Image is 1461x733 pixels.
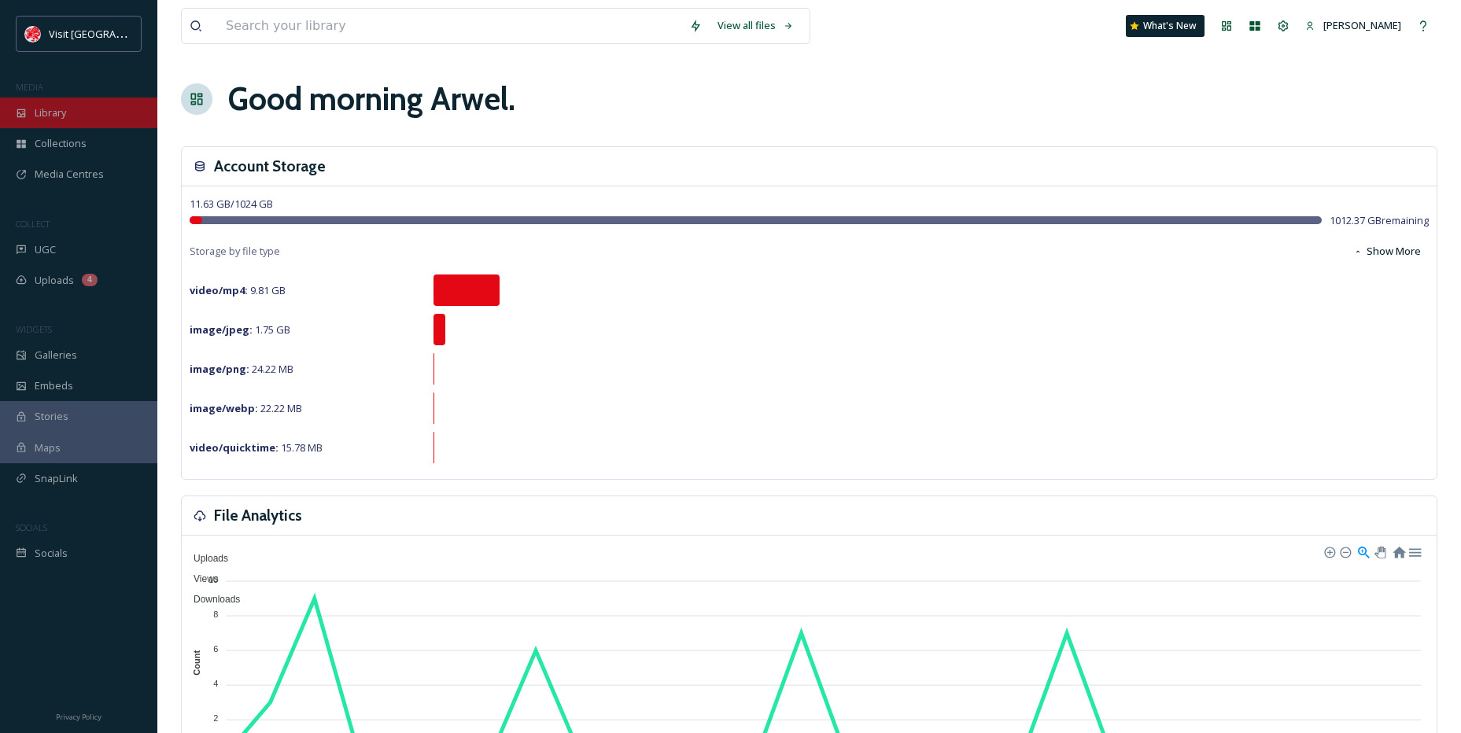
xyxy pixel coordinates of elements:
span: SOCIALS [16,521,47,533]
span: Views [182,573,219,584]
span: 11.63 GB / 1024 GB [190,197,273,211]
span: Embeds [35,378,73,393]
span: 24.22 MB [190,362,293,376]
span: COLLECT [16,218,50,230]
div: Reset Zoom [1392,544,1405,558]
div: Panning [1374,547,1384,556]
span: [PERSON_NAME] [1323,18,1401,32]
strong: image/webp : [190,401,258,415]
tspan: 6 [213,644,218,654]
h1: Good morning Arwel . [228,76,515,123]
text: Count [192,650,201,676]
div: 4 [82,274,98,286]
span: Galleries [35,348,77,363]
h3: Account Storage [214,155,326,178]
a: View all files [710,10,802,41]
span: UGC [35,242,56,257]
strong: image/png : [190,362,249,376]
div: Zoom Out [1339,546,1350,557]
span: Socials [35,546,68,561]
strong: video/mp4 : [190,283,248,297]
div: Selection Zoom [1356,544,1370,558]
span: Collections [35,136,87,151]
span: Privacy Policy [56,712,101,722]
a: [PERSON_NAME] [1297,10,1409,41]
span: Uploads [35,273,74,288]
button: Show More [1345,236,1429,267]
span: 1012.37 GB remaining [1330,213,1429,228]
tspan: 2 [213,713,218,723]
tspan: 8 [213,610,218,619]
a: Privacy Policy [56,706,101,725]
strong: video/quicktime : [190,440,279,455]
span: WIDGETS [16,323,52,335]
tspan: 10 [208,574,218,584]
span: MEDIA [16,81,43,93]
span: Storage by file type [190,244,280,259]
span: Downloads [182,594,240,605]
span: 22.22 MB [190,401,302,415]
div: Menu [1408,544,1421,558]
span: Maps [35,440,61,455]
h3: File Analytics [214,504,302,527]
span: 9.81 GB [190,283,286,297]
span: SnapLink [35,471,78,486]
span: Stories [35,409,68,424]
span: 1.75 GB [190,322,290,337]
span: Media Centres [35,167,104,182]
img: Visit_Wales_logo.svg.png [25,26,41,42]
span: 15.78 MB [190,440,323,455]
tspan: 4 [213,679,218,688]
div: Zoom In [1323,546,1334,557]
span: Visit [GEOGRAPHIC_DATA] [49,26,171,41]
a: What's New [1126,15,1205,37]
input: Search your library [218,9,681,43]
strong: image/jpeg : [190,322,253,337]
span: Uploads [182,553,228,564]
span: Library [35,105,66,120]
